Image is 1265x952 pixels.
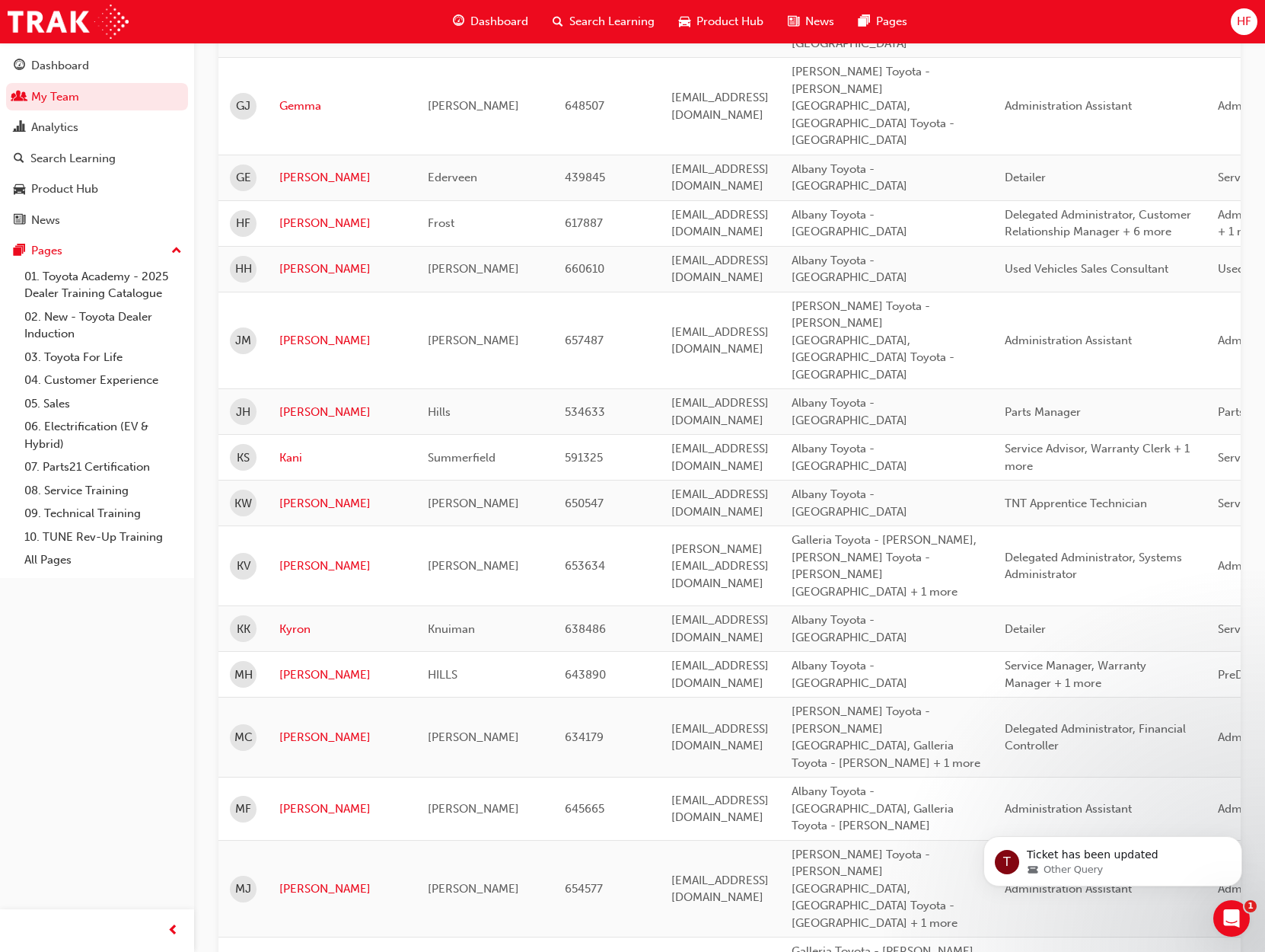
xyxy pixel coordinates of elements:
span: Service [1218,622,1256,636]
a: [PERSON_NAME] [279,215,405,232]
span: guage-icon [453,12,464,31]
span: 439845 [565,171,605,184]
span: Service Manager, Warranty Manager + 1 more [1005,659,1146,690]
span: Parts Manager [1005,405,1081,419]
span: GE [236,169,251,187]
span: 660610 [565,262,604,276]
span: guage-icon [14,59,25,73]
a: 01. Toyota Academy - 2025 Dealer Training Catalogue [18,265,188,305]
span: Albany Toyota - [GEOGRAPHIC_DATA], Galleria Toyota - [PERSON_NAME] [792,784,954,832]
a: Search Learning [6,145,188,173]
a: pages-iconPages [846,6,919,37]
a: [PERSON_NAME] [279,404,405,421]
span: HH [235,260,252,278]
span: [EMAIL_ADDRESS][DOMAIN_NAME] [671,162,769,193]
span: Service Advisor, Warranty Clerk + 1 more [1005,442,1190,473]
iframe: Intercom live chat [1213,900,1250,937]
span: KV [237,557,250,575]
span: Albany Toyota - [GEOGRAPHIC_DATA] [792,442,907,473]
a: News [6,206,188,235]
span: Knuiman [428,622,475,636]
span: 591325 [565,451,603,465]
a: Trak [8,5,129,39]
span: Albany Toyota - [GEOGRAPHIC_DATA] [792,487,907,519]
a: [PERSON_NAME] [279,800,405,818]
div: Search Learning [30,150,116,168]
span: MH [234,666,253,684]
span: TNT Apprentice Technician [1005,497,1147,510]
span: Albany Toyota - [GEOGRAPHIC_DATA] [792,162,907,193]
span: car-icon [679,12,690,31]
span: JM [235,332,251,350]
span: Administration Assistant [1005,802,1132,816]
span: [EMAIL_ADDRESS][DOMAIN_NAME] [671,613,769,644]
span: people-icon [14,91,25,104]
span: HF [1237,13,1251,30]
a: news-iconNews [776,6,846,37]
a: [PERSON_NAME] [279,729,405,746]
a: [PERSON_NAME] [279,260,405,278]
span: 654577 [565,882,603,896]
span: [EMAIL_ADDRESS][DOMAIN_NAME] [671,442,769,473]
span: MF [235,800,251,818]
span: Used Vehicles Sales Consultant [1005,262,1168,276]
span: [EMAIL_ADDRESS][DOMAIN_NAME] [671,254,769,285]
span: [PERSON_NAME] Toyota - [PERSON_NAME][GEOGRAPHIC_DATA], [GEOGRAPHIC_DATA] Toyota - [GEOGRAPHIC_DATA] [792,65,954,147]
span: Delegated Administrator, Systems Administrator [1005,551,1182,582]
span: [EMAIL_ADDRESS][DOMAIN_NAME] [671,874,769,905]
span: news-icon [14,214,25,228]
button: DashboardMy TeamAnalyticsSearch LearningProduct HubNews [6,49,188,237]
span: Service [1218,497,1256,510]
span: Detailer [1005,622,1046,636]
span: prev-icon [167,922,179,941]
span: [PERSON_NAME] Toyota - [PERSON_NAME][GEOGRAPHIC_DATA], [GEOGRAPHIC_DATA] Toyota - [GEOGRAPHIC_DATA] [792,299,954,382]
span: pages-icon [14,244,25,258]
span: 617887 [565,216,603,230]
span: Search Learning [569,13,655,30]
div: Analytics [31,119,78,136]
a: Kyron [279,621,405,638]
span: Albany Toyota - [GEOGRAPHIC_DATA] [792,396,907,427]
span: GJ [236,97,250,115]
span: [PERSON_NAME] [428,730,519,744]
span: Pages [876,13,907,30]
a: 10. TUNE Rev-Up Training [18,526,188,549]
a: 06. Electrification (EV & Hybrid) [18,415,188,455]
a: car-iconProduct Hub [667,6,776,37]
span: up-icon [171,241,182,261]
span: Albany Toyota - [GEOGRAPHIC_DATA] [792,208,907,239]
a: My Team [6,83,188,111]
span: Ederveen [428,171,477,184]
span: Detailer [1005,171,1046,184]
button: HF [1231,8,1257,35]
span: [EMAIL_ADDRESS][DOMAIN_NAME] [671,722,769,753]
span: [EMAIL_ADDRESS][DOMAIN_NAME] [671,208,769,239]
span: 653634 [565,559,605,573]
span: Dashboard [470,13,528,30]
a: [PERSON_NAME] [279,332,405,350]
span: HF [236,215,250,232]
a: 03. Toyota For Life [18,346,188,369]
span: Product Hub [696,13,763,30]
span: MC [234,729,253,746]
span: [PERSON_NAME] Toyota - [PERSON_NAME][GEOGRAPHIC_DATA], Galleria Toyota - [PERSON_NAME] + 1 more [792,704,980,770]
a: [PERSON_NAME] [279,880,405,898]
div: News [31,212,60,229]
span: [EMAIL_ADDRESS][DOMAIN_NAME] [671,396,769,427]
span: JH [236,404,250,421]
a: 09. Technical Training [18,502,188,526]
span: news-icon [788,12,799,31]
span: Administration Assistant [1005,334,1132,347]
span: Parts [1218,405,1244,419]
span: Albany Toyota - [GEOGRAPHIC_DATA] [792,613,907,644]
a: search-iconSearch Learning [540,6,667,37]
span: pages-icon [859,12,870,31]
span: [PERSON_NAME][EMAIL_ADDRESS][DOMAIN_NAME] [671,542,769,590]
span: 657487 [565,334,604,347]
span: [PERSON_NAME] [428,802,519,816]
span: KW [234,495,252,513]
span: 648507 [565,99,604,113]
span: Albany Toyota - [GEOGRAPHIC_DATA] [792,659,907,690]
